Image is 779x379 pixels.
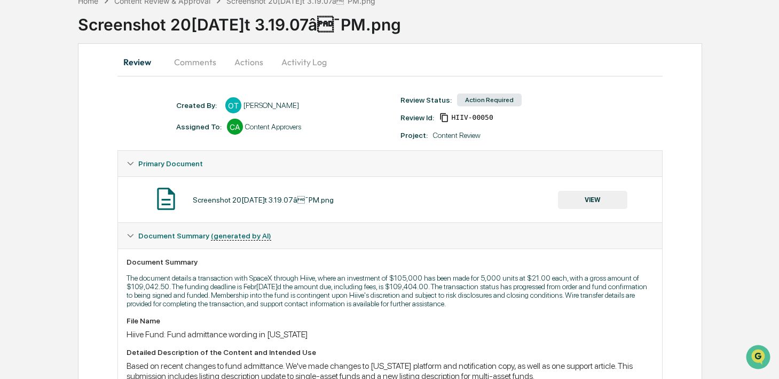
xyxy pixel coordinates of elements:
div: 🔎 [11,156,19,165]
div: 🗄️ [77,136,86,144]
span: Data Lookup [21,155,67,166]
div: secondary tabs example [117,49,663,75]
div: Hiive Fund: Fund admittance wording in [US_STATE] [127,329,654,339]
div: 🖐️ [11,136,19,144]
div: Action Required [457,94,522,106]
button: VIEW [558,191,627,209]
span: Document Summary [138,231,271,240]
span: f311ba84-f853-4e56-9c60-dce6481fbb96 [451,113,493,122]
div: Content Review [433,131,481,140]
div: Project: [400,131,428,140]
div: Primary Document [118,151,662,176]
div: Assigned To: [176,122,222,131]
div: Screenshot 20[DATE]t 3.19.07â¯PM.png [78,6,779,34]
div: Detailed Description of the Content and Intended Use [127,348,654,357]
span: Pylon [106,181,129,189]
div: [PERSON_NAME] [243,101,299,110]
button: Review [117,49,166,75]
div: Content Approvers [245,122,301,131]
span: Attestations [88,135,132,145]
div: Start new chat [36,82,175,92]
button: Activity Log [273,49,335,75]
div: OT [225,97,241,113]
a: 🖐️Preclearance [6,130,73,150]
div: CA [227,119,243,135]
p: The document details a transaction with SpaceX through Hiive, where an investment of $105,000 has... [127,274,654,308]
button: Comments [166,49,225,75]
button: Start new chat [182,85,194,98]
p: How can we help? [11,22,194,40]
a: 🗄️Attestations [73,130,137,150]
img: 1746055101610-c473b297-6a78-478c-a979-82029cc54cd1 [11,82,30,101]
button: Actions [225,49,273,75]
iframe: Open customer support [745,344,774,373]
span: Preclearance [21,135,69,145]
div: Document Summary (generated by AI) [118,223,662,249]
div: Review Id: [400,113,434,122]
div: We're available if you need us! [36,92,135,101]
div: Review Status: [400,96,452,104]
div: Document Summary [127,258,654,266]
a: Powered byPylon [75,181,129,189]
span: Primary Document [138,159,203,168]
img: Document Icon [153,185,179,212]
u: (generated by AI) [211,231,271,241]
div: File Name [127,316,654,325]
div: Screenshot 20[DATE]t 3.19.07â¯PM.png [193,196,334,204]
a: 🔎Data Lookup [6,151,72,170]
div: Created By: ‎ ‎ [176,101,220,110]
div: Primary Document [118,176,662,222]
